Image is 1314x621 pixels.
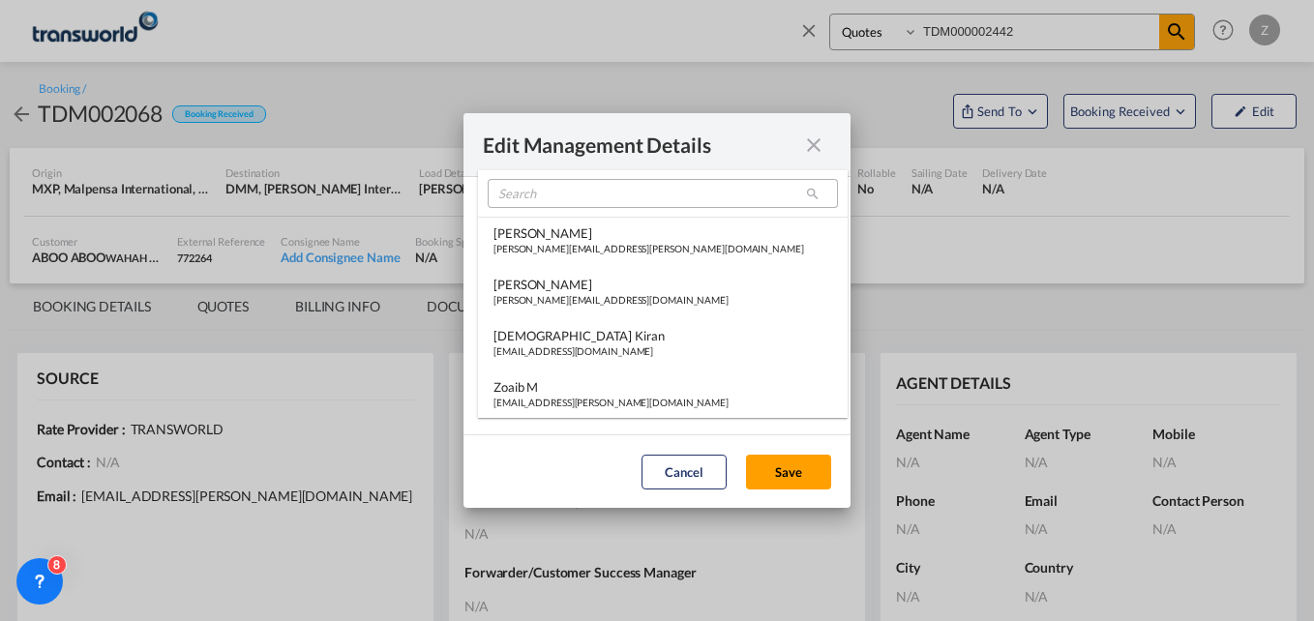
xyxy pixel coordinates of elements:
input: Search [488,179,838,208]
body: Editor, editor4 [19,19,364,40]
div: [PERSON_NAME] [493,224,804,242]
div: [DEMOGRAPHIC_DATA] Kiran [493,327,665,344]
div: [PERSON_NAME] [493,276,729,293]
div: [PERSON_NAME][EMAIL_ADDRESS][DOMAIN_NAME] [493,293,729,307]
div: [PERSON_NAME][EMAIL_ADDRESS][PERSON_NAME][DOMAIN_NAME] [493,242,804,255]
div: [EMAIL_ADDRESS][DOMAIN_NAME] [493,344,665,358]
div: Zoaib M [493,378,729,396]
div: [EMAIL_ADDRESS][PERSON_NAME][DOMAIN_NAME] [493,396,729,409]
md-icon: icon-magnify [805,182,828,205]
